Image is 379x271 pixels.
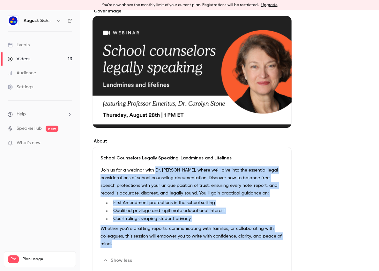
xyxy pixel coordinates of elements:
span: Pro [8,255,19,263]
li: Court rulings shaping student privacy [111,216,284,222]
span: Help [17,111,26,118]
img: August Schools [8,16,18,26]
span: What's new [17,140,41,146]
div: Events [8,42,30,48]
button: Show less [100,255,136,266]
h6: August Schools [24,18,54,24]
li: Qualified privilege and legitimate educational interest [111,208,284,214]
div: Audience [8,70,36,76]
p: Whether you’re drafting reports, communicating with families, or collaborating with colleagues, t... [100,225,284,248]
div: Settings [8,84,33,90]
label: About [93,138,292,144]
a: SpeakerHub [17,125,42,132]
div: Videos [8,56,30,62]
span: Plan usage [23,257,72,262]
iframe: Noticeable Trigger [64,140,72,146]
a: Upgrade [261,3,278,8]
section: Cover image [93,8,292,128]
li: help-dropdown-opener [8,111,72,118]
span: new [46,126,58,132]
li: First Amendment protections in the school setting [111,200,284,206]
p: Join us for a webinar with Dr. [PERSON_NAME], where we’ll dive into the essential legal considera... [100,166,284,197]
p: School Counselors Legally Speaking: Landmines and Lifelines [100,155,284,161]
